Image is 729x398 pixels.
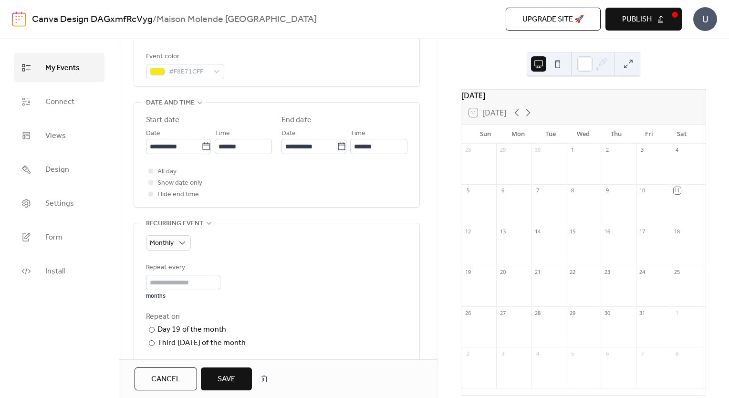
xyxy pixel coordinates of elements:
div: Repeat every [146,262,219,273]
span: Date and time [146,97,195,109]
div: 28 [534,309,541,316]
div: [DATE] [461,90,706,101]
div: Thu [600,125,633,144]
span: Install [45,264,65,279]
div: 29 [499,147,506,154]
div: End date [281,115,312,126]
a: Install [14,256,104,285]
span: Date [146,128,160,139]
div: 3 [499,350,506,357]
div: 5 [464,187,471,194]
img: logo [12,11,26,27]
div: 13 [499,228,506,235]
div: Repeat on [146,311,406,323]
div: Mon [501,125,534,144]
div: Day 19 of the month [157,324,226,335]
span: Hide end time [157,189,199,200]
a: Form [14,222,104,251]
div: 17 [639,228,646,235]
span: Time [215,128,230,139]
span: Views [45,128,66,143]
div: 6 [604,350,611,357]
div: Sat [665,125,698,144]
span: Date [281,128,296,139]
a: My Events [14,53,104,82]
span: Publish [622,14,652,25]
span: Form [45,230,62,245]
span: #F8E71CFF [169,66,209,78]
button: Cancel [135,367,197,390]
a: Views [14,121,104,150]
div: 14 [534,228,541,235]
div: 30 [604,309,611,316]
div: 26 [464,309,471,316]
div: 5 [569,350,576,357]
div: 2 [604,147,611,154]
div: Start date [146,115,179,126]
div: 2 [464,350,471,357]
div: 12 [464,228,471,235]
b: Maison Molende [GEOGRAPHIC_DATA] [156,10,317,29]
div: 7 [534,187,541,194]
div: 9 [604,187,611,194]
div: 1 [569,147,576,154]
div: 22 [569,269,576,276]
div: 30 [534,147,541,154]
div: Fri [633,125,666,144]
a: Design [14,155,104,184]
div: 19 [464,269,471,276]
div: U [693,7,717,31]
span: Show date only [157,178,202,189]
div: 7 [639,350,646,357]
span: Connect [45,94,74,109]
span: Save [218,374,235,385]
div: 6 [499,187,506,194]
div: 23 [604,269,611,276]
div: 31 [639,309,646,316]
button: Publish [605,8,682,31]
div: months [146,292,220,300]
div: 24 [639,269,646,276]
div: 15 [569,228,576,235]
span: Monthly [150,237,174,250]
button: Upgrade site 🚀 [506,8,601,31]
span: Design [45,162,69,177]
button: Save [201,367,252,390]
b: / [153,10,156,29]
div: Event color [146,51,222,63]
a: Settings [14,189,104,218]
span: Cancel [151,374,180,385]
div: 10 [639,187,646,194]
span: Upgrade site 🚀 [522,14,584,25]
div: 8 [569,187,576,194]
div: 4 [674,147,681,154]
span: Link to Google Maps [157,29,218,40]
div: 16 [604,228,611,235]
div: 11 [674,187,681,194]
span: All day [157,166,177,178]
span: Time [350,128,365,139]
div: 3 [639,147,646,154]
span: Recurring event [146,218,204,230]
a: Connect [14,87,104,116]
div: 18 [674,228,681,235]
span: My Events [45,61,80,75]
div: Wed [567,125,600,144]
div: Third [DATE] of the month [157,337,246,349]
a: Canva Design DAGxmfRcVyg [32,10,153,29]
div: Tue [534,125,567,144]
span: Settings [45,196,74,211]
div: Sun [469,125,502,144]
div: 1 [674,309,681,316]
div: 21 [534,269,541,276]
div: 28 [464,147,471,154]
div: 27 [499,309,506,316]
div: 29 [569,309,576,316]
div: 8 [674,350,681,357]
div: 25 [674,269,681,276]
div: 4 [534,350,541,357]
div: 20 [499,269,506,276]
